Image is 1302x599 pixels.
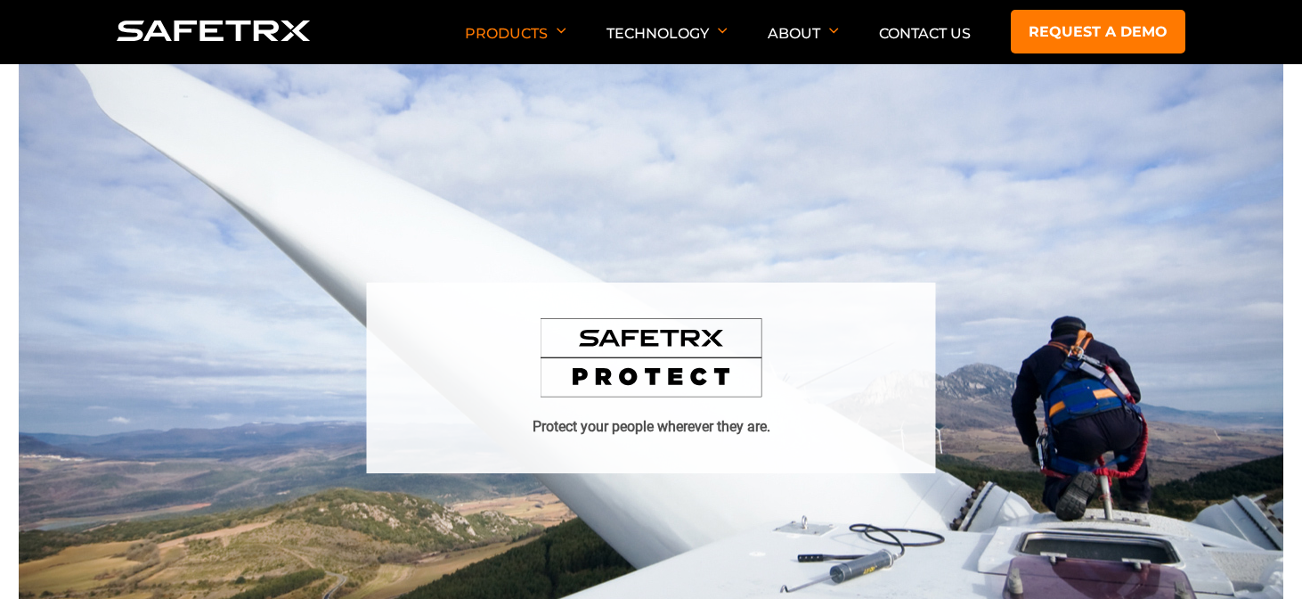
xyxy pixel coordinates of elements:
img: SafeTrx Protect logo [540,318,762,398]
p: Products [465,25,566,64]
img: Arrow down [718,28,728,34]
img: Logo SafeTrx [117,21,311,41]
p: About [768,25,839,64]
a: Contact Us [879,25,971,42]
p: Technology [606,25,728,64]
a: Request a demo [1011,10,1185,53]
img: Arrow down [829,28,839,34]
img: Arrow down [557,28,566,34]
h1: Protect your people wherever they are. [533,416,770,438]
